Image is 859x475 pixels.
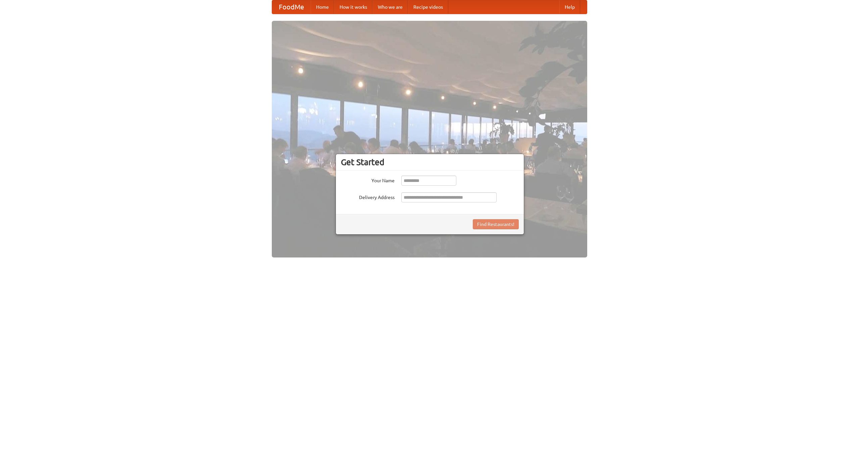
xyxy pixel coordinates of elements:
a: Help [559,0,580,14]
a: How it works [334,0,372,14]
a: Who we are [372,0,408,14]
a: Home [311,0,334,14]
a: Recipe videos [408,0,448,14]
button: Find Restaurants! [473,219,519,229]
label: Delivery Address [341,192,395,201]
label: Your Name [341,176,395,184]
a: FoodMe [272,0,311,14]
h3: Get Started [341,157,519,167]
